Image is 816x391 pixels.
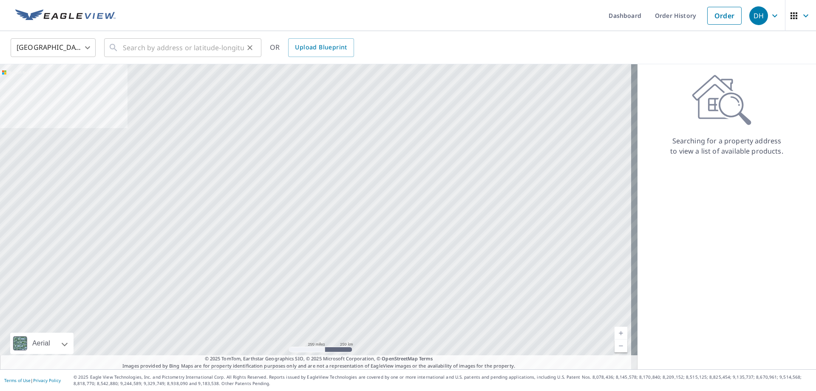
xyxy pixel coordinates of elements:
div: OR [270,38,354,57]
a: Order [707,7,742,25]
span: Upload Blueprint [295,42,347,53]
a: Terms [419,355,433,362]
input: Search by address or latitude-longitude [123,36,244,60]
div: Aerial [10,333,74,354]
a: Privacy Policy [33,377,61,383]
a: OpenStreetMap [382,355,417,362]
a: Current Level 5, Zoom Out [615,340,627,352]
p: | [4,378,61,383]
span: © 2025 TomTom, Earthstar Geographics SIO, © 2025 Microsoft Corporation, © [205,355,433,362]
img: EV Logo [15,9,116,22]
div: Aerial [30,333,53,354]
div: [GEOGRAPHIC_DATA] [11,36,96,60]
div: DH [749,6,768,25]
a: Upload Blueprint [288,38,354,57]
button: Clear [244,42,256,54]
a: Terms of Use [4,377,31,383]
p: Searching for a property address to view a list of available products. [670,136,784,156]
a: Current Level 5, Zoom In [615,327,627,340]
p: © 2025 Eagle View Technologies, Inc. and Pictometry International Corp. All Rights Reserved. Repo... [74,374,812,387]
